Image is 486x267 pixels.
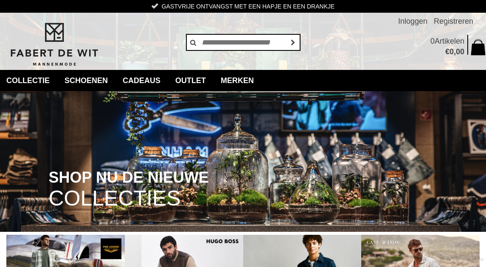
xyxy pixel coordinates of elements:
a: Inloggen [398,13,427,30]
img: Fabert de Wit [6,22,102,67]
a: Outlet [169,70,212,91]
span: € [445,47,449,56]
span: , [454,47,456,56]
span: 0 [449,47,454,56]
a: Cadeaus [116,70,167,91]
span: 00 [456,47,464,56]
span: Artikelen [435,37,464,45]
span: SHOP NU DE NIEUWE [49,170,209,186]
span: COLLECTIES [49,188,181,209]
a: Schoenen [58,70,114,91]
a: Merken [214,70,260,91]
a: Registreren [434,13,473,30]
span: 0 [430,37,435,45]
